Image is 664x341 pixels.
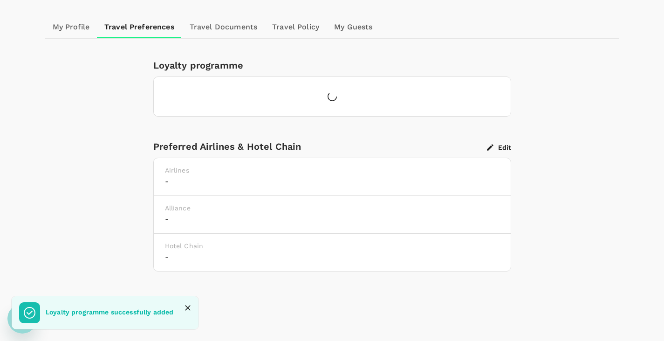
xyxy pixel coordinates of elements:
[182,16,265,38] a: Travel Documents
[165,166,500,175] p: Airlines
[97,16,182,38] a: Travel Preferences
[487,143,511,152] button: Edit
[153,139,487,154] div: Preferred Airlines & Hotel Chain
[165,203,500,213] p: Alliance
[265,16,327,38] a: Travel Policy
[327,16,380,38] a: My Guests
[165,241,500,251] p: Hotel Chain
[181,301,195,315] button: Close
[46,307,173,317] p: Loyalty programme successfully added
[7,304,37,334] iframe: Button to launch messaging window
[45,16,97,38] a: My Profile
[165,251,500,264] h6: -
[153,58,511,73] h6: Loyalty programme
[165,175,500,188] h6: -
[165,213,500,226] h6: -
